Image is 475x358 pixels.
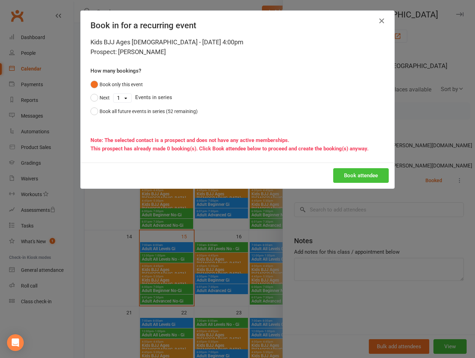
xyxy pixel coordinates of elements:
[7,334,24,351] div: Open Intercom Messenger
[90,91,385,104] div: Events in series
[90,21,385,30] h4: Book in for a recurring event
[90,144,385,153] div: This prospect has already made 0 booking(s). Click Book attendee below to proceed and create the ...
[90,136,385,144] div: Note: The selected contact is a prospect and does not have any active memberships.
[333,168,389,183] button: Book attendee
[90,78,143,91] button: Book only this event
[90,91,110,104] button: Next
[90,105,198,118] button: Book all future events in series (52 remaining)
[90,37,385,57] div: Kids BJJ Ages [DEMOGRAPHIC_DATA] - [DATE] 4:00pm Prospect: [PERSON_NAME]
[90,67,141,75] label: How many bookings?
[100,107,198,115] div: Book all future events in series (52 remaining)
[376,15,387,27] button: Close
